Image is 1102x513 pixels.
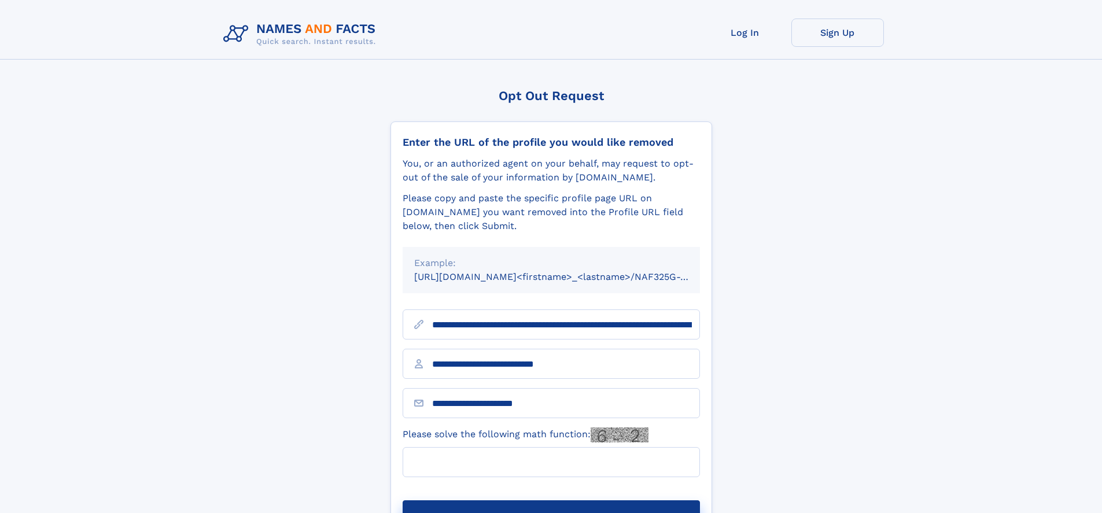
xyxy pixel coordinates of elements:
div: Opt Out Request [390,88,712,103]
a: Sign Up [791,19,884,47]
div: You, or an authorized agent on your behalf, may request to opt-out of the sale of your informatio... [403,157,700,184]
a: Log In [699,19,791,47]
div: Example: [414,256,688,270]
label: Please solve the following math function: [403,427,648,442]
small: [URL][DOMAIN_NAME]<firstname>_<lastname>/NAF325G-xxxxxxxx [414,271,722,282]
img: Logo Names and Facts [219,19,385,50]
div: Enter the URL of the profile you would like removed [403,136,700,149]
div: Please copy and paste the specific profile page URL on [DOMAIN_NAME] you want removed into the Pr... [403,191,700,233]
